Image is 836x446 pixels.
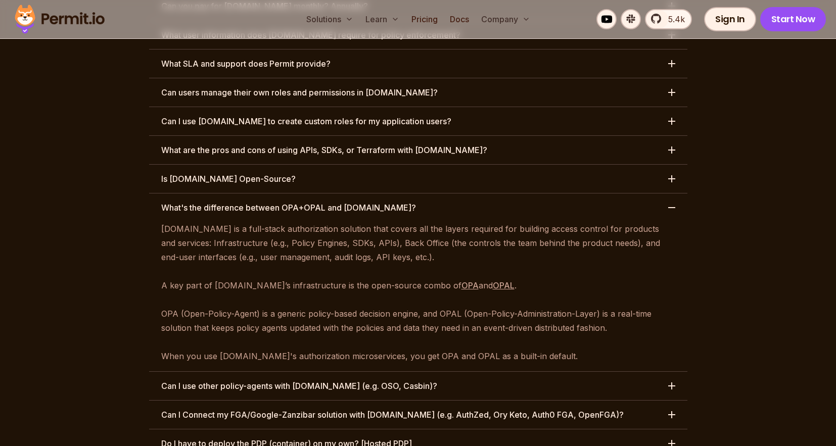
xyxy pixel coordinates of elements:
[446,9,473,29] a: Docs
[149,107,687,135] button: Can I use [DOMAIN_NAME] to create custom roles for my application users?
[302,9,357,29] button: Solutions
[161,115,451,127] h3: Can I use [DOMAIN_NAME] to create custom roles for my application users?
[161,58,331,70] h3: What SLA and support does Permit provide?
[149,136,687,164] button: What are the pros and cons of using APIs, SDKs, or Terraform with [DOMAIN_NAME]?
[161,86,438,98] h3: Can users manage their own roles and permissions in [DOMAIN_NAME]?
[161,173,296,185] h3: Is [DOMAIN_NAME] Open-Source?
[161,380,437,392] h3: Can I use other policy-agents with [DOMAIN_NAME] (e.g. OSO, Casbin)?
[361,9,403,29] button: Learn
[461,280,479,290] a: OPA
[149,372,687,400] button: Can I use other policy-agents with [DOMAIN_NAME] (e.g. OSO, Casbin)?
[161,222,675,363] p: [DOMAIN_NAME] is a full-stack authorization solution that covers all the layers required for buil...
[645,9,692,29] a: 5.4k
[493,280,515,290] a: OPAL
[477,9,534,29] button: Company
[161,144,487,156] h3: What are the pros and cons of using APIs, SDKs, or Terraform with [DOMAIN_NAME]?
[662,13,685,25] span: 5.4k
[161,202,416,214] h3: What's the difference between OPA+OPAL and [DOMAIN_NAME]?
[161,409,624,421] h3: Can I Connect my FGA/Google-Zanzibar solution with [DOMAIN_NAME] (e.g. AuthZed, Ory Keto, Auth0 F...
[149,78,687,107] button: Can users manage their own roles and permissions in [DOMAIN_NAME]?
[149,49,687,78] button: What SLA and support does Permit provide?
[760,7,826,31] a: Start Now
[149,165,687,193] button: Is [DOMAIN_NAME] Open-Source?
[149,401,687,429] button: Can I Connect my FGA/Google-Zanzibar solution with [DOMAIN_NAME] (e.g. AuthZed, Ory Keto, Auth0 F...
[149,193,687,222] button: What's the difference between OPA+OPAL and [DOMAIN_NAME]?
[10,2,109,36] img: Permit logo
[149,222,687,371] div: What's the difference between OPA+OPAL and [DOMAIN_NAME]?
[704,7,756,31] a: Sign In
[407,9,442,29] a: Pricing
